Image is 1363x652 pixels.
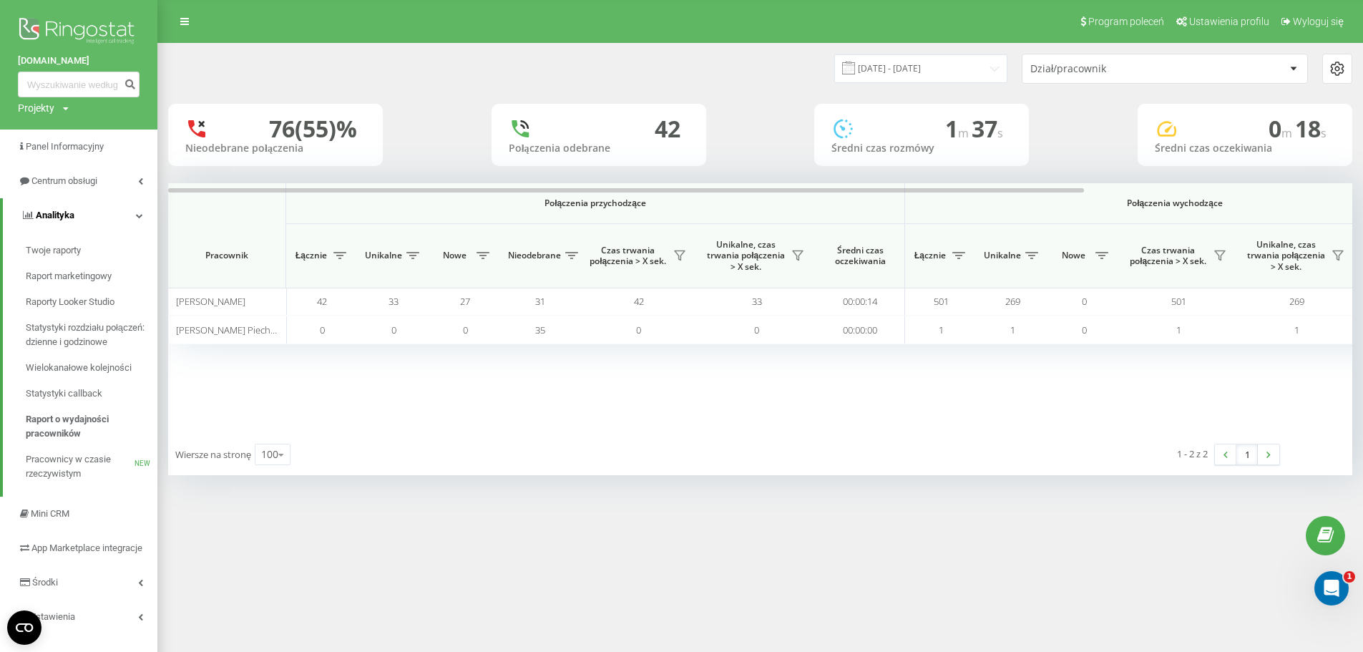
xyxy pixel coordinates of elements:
[1321,125,1327,141] span: s
[1005,295,1020,308] span: 269
[26,355,157,381] a: Wielokanałowe kolejności
[18,101,54,115] div: Projekty
[816,288,905,316] td: 00:00:14
[997,125,1003,141] span: s
[31,542,142,553] span: App Marketplace integracje
[1344,571,1355,583] span: 1
[1236,444,1258,464] a: 1
[26,361,132,375] span: Wielokanałowe kolejności
[463,323,468,336] span: 0
[636,323,641,336] span: 0
[269,115,357,142] div: 76 (55)%
[26,452,135,481] span: Pracownicy w czasie rzeczywistym
[436,250,472,261] span: Nowe
[1293,16,1344,27] span: Wyloguj się
[984,250,1021,261] span: Unikalne
[185,142,366,155] div: Nieodebrane połączenia
[831,142,1012,155] div: Średni czas rozmówy
[1030,63,1201,75] div: Dział/pracownik
[1289,295,1304,308] span: 269
[26,243,81,258] span: Twoje raporty
[1245,239,1327,273] span: Unikalne, czas trwania połączenia > X sek.
[389,295,399,308] span: 33
[26,386,102,401] span: Statystyki callback
[945,113,972,144] span: 1
[1314,571,1349,605] iframe: Intercom live chat
[26,269,112,283] span: Raport marketingowy
[18,72,140,97] input: Wyszukiwanie według numeru
[972,113,1003,144] span: 37
[655,115,680,142] div: 42
[826,245,894,267] span: Średni czas oczekiwania
[509,142,689,155] div: Połączenia odebrane
[1294,323,1299,336] span: 1
[26,381,157,407] a: Statystyki callback
[26,315,157,355] a: Statystyki rozdziału połączeń: dzienne i godzinowe
[175,448,251,461] span: Wiersze na stronę
[1281,125,1295,141] span: m
[460,295,470,308] span: 27
[535,295,545,308] span: 31
[958,125,972,141] span: m
[535,323,545,336] span: 35
[1010,323,1015,336] span: 1
[1177,447,1208,461] div: 1 - 2 z 2
[26,289,157,315] a: Raporty Looker Studio
[317,295,327,308] span: 42
[18,54,140,68] a: [DOMAIN_NAME]
[293,250,329,261] span: Łącznie
[1269,113,1295,144] span: 0
[1055,250,1091,261] span: Nowe
[391,323,396,336] span: 0
[26,407,157,447] a: Raport o wydajności pracowników
[18,14,140,50] img: Ringostat logo
[26,238,157,263] a: Twoje raporty
[634,295,644,308] span: 42
[1127,245,1209,267] span: Czas trwania połączenia > X sek.
[323,198,867,209] span: Połączenia przychodzące
[1295,113,1327,144] span: 18
[176,323,284,336] span: [PERSON_NAME] Piechota
[1171,295,1186,308] span: 501
[1082,323,1087,336] span: 0
[934,295,949,308] span: 501
[587,245,669,267] span: Czas trwania połączenia > X sek.
[261,447,278,462] div: 100
[939,323,944,336] span: 1
[7,610,41,645] button: Open CMP widget
[176,295,245,308] span: [PERSON_NAME]
[754,323,759,336] span: 0
[32,577,58,588] span: Środki
[31,175,97,186] span: Centrum obsługi
[3,198,157,233] a: Analityka
[26,295,114,309] span: Raporty Looker Studio
[1088,16,1164,27] span: Program poleceń
[30,611,75,622] span: Ustawienia
[26,141,104,152] span: Panel Informacyjny
[1155,142,1335,155] div: Średni czas oczekiwania
[1189,16,1269,27] span: Ustawienia profilu
[816,316,905,344] td: 00:00:00
[320,323,325,336] span: 0
[180,250,273,261] span: Pracownik
[26,447,157,487] a: Pracownicy w czasie rzeczywistymNEW
[508,250,561,261] span: Nieodebrane
[365,250,402,261] span: Unikalne
[31,508,69,519] span: Mini CRM
[26,412,150,441] span: Raport o wydajności pracowników
[1176,323,1181,336] span: 1
[1082,295,1087,308] span: 0
[705,239,787,273] span: Unikalne, czas trwania połączenia > X sek.
[26,321,150,349] span: Statystyki rozdziału połączeń: dzienne i godzinowe
[912,250,948,261] span: Łącznie
[26,263,157,289] a: Raport marketingowy
[36,210,74,220] span: Analityka
[752,295,762,308] span: 33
